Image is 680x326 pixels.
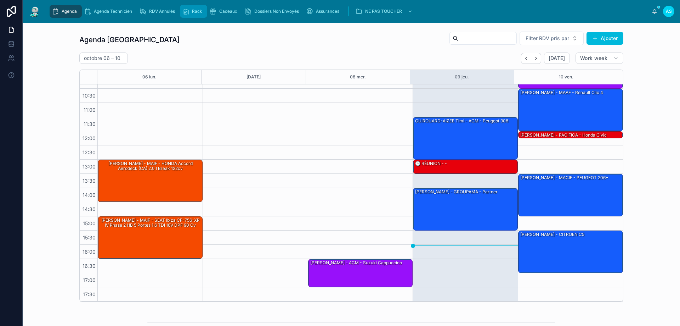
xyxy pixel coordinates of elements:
[98,160,202,202] div: [PERSON_NAME] - MAIF - HONDA Accord Aerodeck (CA) 2.0 i Break 122cv
[526,35,569,42] span: Filter RDV pris par
[413,160,517,173] div: 🕒 RÉUNION - -
[520,32,584,45] button: Select Button
[81,234,97,241] span: 15:30
[81,178,97,184] span: 13:30
[413,188,517,230] div: [PERSON_NAME] - GROUPAMA - Partner
[520,89,604,96] div: [PERSON_NAME] - MAAF - Renault clio 4
[81,164,97,170] span: 13:00
[219,9,237,14] span: Cadeaux
[414,118,509,124] div: GUIROUARD-AIZEE Timi - ACM - Peugeot 308
[365,9,402,14] span: NE PAS TOUCHER
[82,107,97,113] span: 11:00
[192,9,202,14] span: Rack
[518,132,623,139] div: [PERSON_NAME] - PACIFICA - honda civic
[137,5,180,18] a: RDV Annulés
[455,70,469,84] button: 09 jeu.
[50,5,82,18] a: Agenda
[81,263,97,269] span: 16:30
[79,35,180,45] h1: Agenda [GEOGRAPHIC_DATA]
[521,53,531,64] button: Back
[81,206,97,212] span: 14:30
[549,55,565,61] span: [DATE]
[28,6,41,17] img: App logo
[544,53,570,64] button: [DATE]
[304,5,344,18] a: Assurances
[559,70,573,84] button: 10 ven.
[310,260,403,266] div: [PERSON_NAME] - ACM - suzuki cappuccino
[81,220,97,226] span: 15:00
[81,149,97,155] span: 12:30
[580,55,607,61] span: Work week
[518,231,623,273] div: [PERSON_NAME] - CITROEN C5
[99,160,202,172] div: [PERSON_NAME] - MAIF - HONDA Accord Aerodeck (CA) 2.0 i Break 122cv
[81,135,97,141] span: 12:00
[180,5,207,18] a: Rack
[308,259,413,287] div: [PERSON_NAME] - ACM - suzuki cappuccino
[666,9,672,14] span: AS
[518,89,623,131] div: [PERSON_NAME] - MAAF - Renault clio 4
[99,217,202,229] div: [PERSON_NAME] - MAIF - SEAT Ibiza CF-756-XP IV Phase 2 HB 5 Portes 1.6 TDI 16V DPF 90 cv
[586,32,623,45] button: Ajouter
[520,175,609,181] div: [PERSON_NAME] - MACIF - PEUGEOT 206+
[254,9,299,14] span: Dossiers Non Envoyés
[531,53,541,64] button: Next
[414,160,448,167] div: 🕒 RÉUNION - -
[149,9,175,14] span: RDV Annulés
[62,9,77,14] span: Agenda
[520,231,585,238] div: [PERSON_NAME] - CITROEN C5
[81,93,97,99] span: 10:30
[518,174,623,216] div: [PERSON_NAME] - MACIF - PEUGEOT 206+
[81,291,97,297] span: 17:30
[84,55,120,62] h2: octobre 06 – 10
[576,53,623,64] button: Work week
[81,192,97,198] span: 14:00
[414,189,498,195] div: [PERSON_NAME] - GROUPAMA - Partner
[82,121,97,127] span: 11:30
[81,249,97,255] span: 16:00
[242,5,304,18] a: Dossiers Non Envoyés
[207,5,242,18] a: Cadeaux
[520,132,607,138] div: [PERSON_NAME] - PACIFICA - honda civic
[413,117,517,159] div: GUIROUARD-AIZEE Timi - ACM - Peugeot 308
[98,217,202,259] div: [PERSON_NAME] - MAIF - SEAT Ibiza CF-756-XP IV Phase 2 HB 5 Portes 1.6 TDI 16V DPF 90 cv
[142,70,157,84] button: 06 lun.
[47,4,652,19] div: scrollable content
[81,277,97,283] span: 17:00
[316,9,339,14] span: Assurances
[94,9,132,14] span: Agenda Technicien
[246,70,261,84] button: [DATE]
[353,5,416,18] a: NE PAS TOUCHER
[350,70,366,84] button: 08 mer.
[82,5,137,18] a: Agenda Technicien
[81,78,97,84] span: 10:00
